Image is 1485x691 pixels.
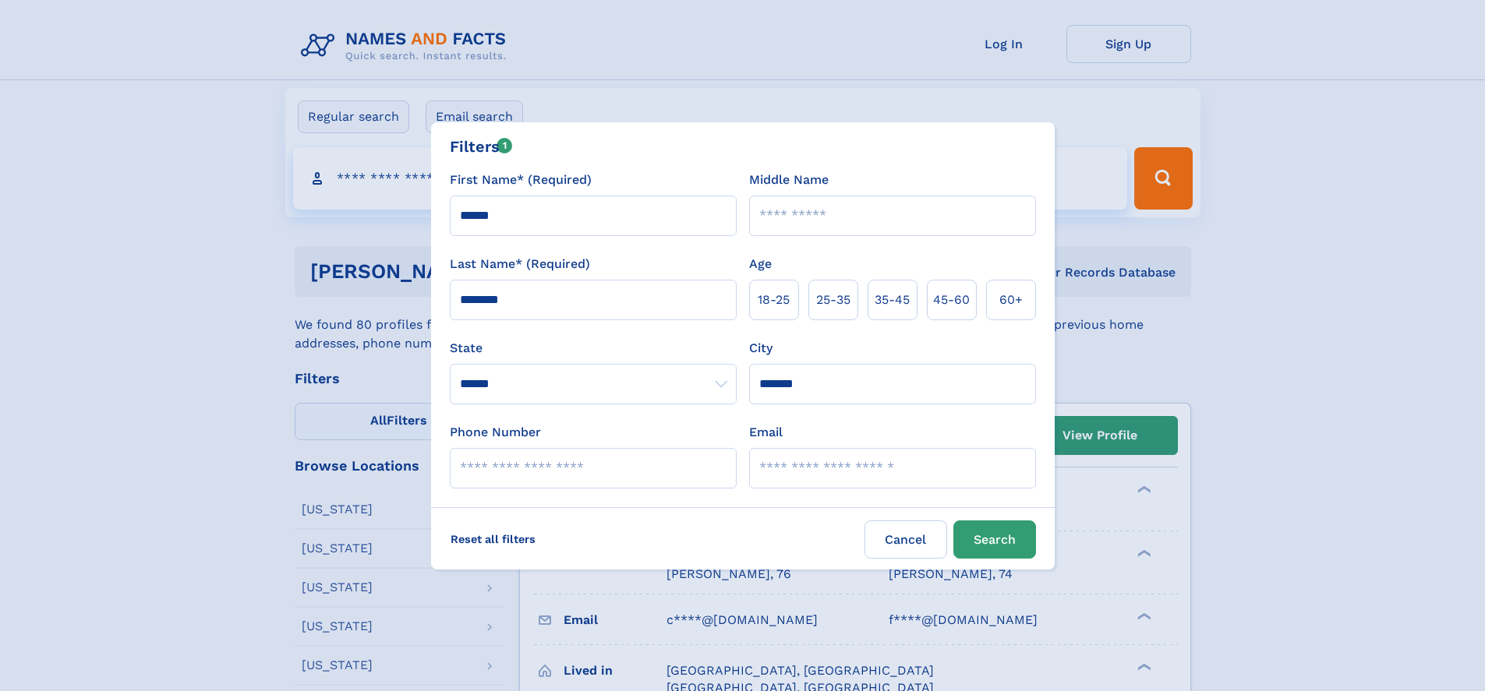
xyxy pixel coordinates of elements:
[749,255,772,273] label: Age
[749,423,783,442] label: Email
[749,171,829,189] label: Middle Name
[450,423,541,442] label: Phone Number
[933,291,970,309] span: 45‑60
[749,339,773,358] label: City
[999,291,1023,309] span: 60+
[440,520,546,558] label: Reset all filters
[450,135,513,158] div: Filters
[758,291,790,309] span: 18‑25
[450,339,737,358] label: State
[864,520,947,559] label: Cancel
[953,520,1036,559] button: Search
[450,171,592,189] label: First Name* (Required)
[450,255,590,273] label: Last Name* (Required)
[875,291,910,309] span: 35‑45
[816,291,850,309] span: 25‑35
